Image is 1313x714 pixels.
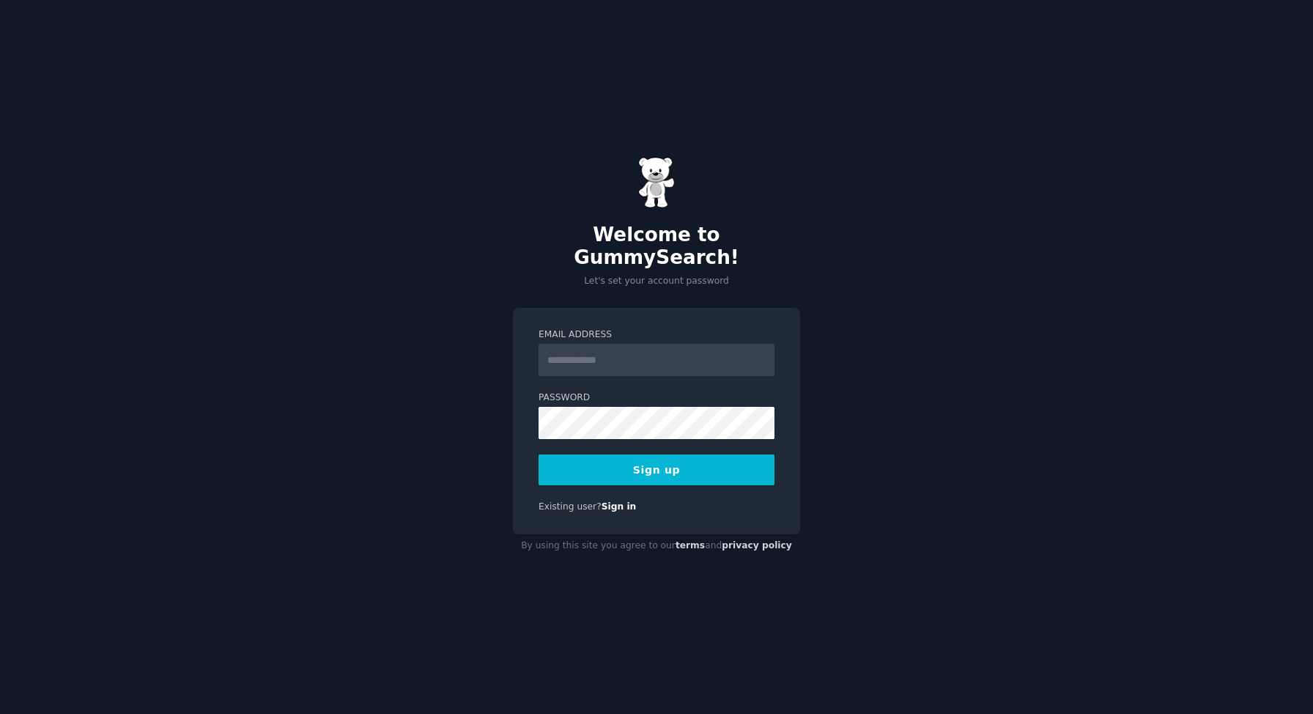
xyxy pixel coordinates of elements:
p: Let's set your account password [513,275,800,288]
button: Sign up [539,454,774,485]
a: privacy policy [722,540,792,551]
span: Existing user? [539,501,602,512]
label: Password [539,391,774,405]
label: Email Address [539,328,774,342]
img: Gummy Bear [638,157,675,208]
a: Sign in [602,501,637,512]
h2: Welcome to GummySearch! [513,224,800,270]
div: By using this site you agree to our and [513,534,800,558]
a: terms [676,540,705,551]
